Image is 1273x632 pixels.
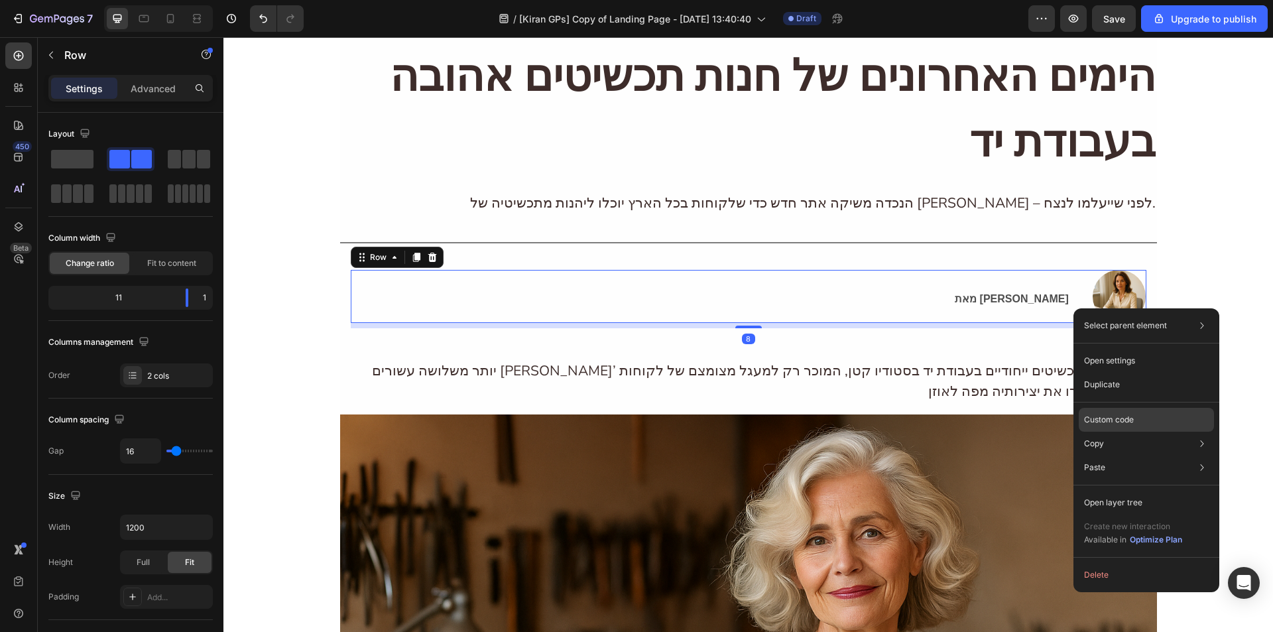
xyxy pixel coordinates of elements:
button: 7 [5,5,99,32]
p: Select parent element [1084,320,1167,332]
p: Settings [66,82,103,95]
div: 1 [199,288,210,307]
div: 11 [51,288,175,307]
p: Duplicate [1084,379,1120,391]
span: Save [1103,13,1125,25]
p: [DATE]. [118,292,932,302]
span: [Kiran GPs] Copy of Landing Page - [DATE] 13:40:40 [519,12,751,26]
div: Open Intercom Messenger [1228,567,1260,599]
button: Upgrade to publish [1141,5,1268,32]
p: Row [64,47,177,63]
div: Order [48,369,70,381]
span: Change ratio [66,257,114,269]
div: Column width [48,229,119,247]
button: Optimize Plan [1129,533,1183,546]
div: Optimize Plan [1130,534,1182,546]
div: 8 [518,296,532,307]
p: Advanced [131,82,176,95]
div: 2 cols [147,370,210,382]
div: Add... [147,592,210,603]
span: Fit to content [147,257,196,269]
div: Row [144,214,166,226]
div: Beta [10,243,32,253]
button: Delete [1079,563,1214,587]
div: Upgrade to publish [1152,12,1256,26]
div: Layout [48,125,93,143]
div: Column spacing [48,411,127,429]
div: Undo/Redo [250,5,304,32]
div: 450 [13,141,32,152]
p: Paste [1084,462,1105,474]
p: Open settings [1084,355,1135,367]
button: Save [1092,5,1136,32]
div: Columns management [48,334,152,351]
div: Width [48,521,70,533]
span: Draft [796,13,816,25]
p: Custom code [1084,414,1134,426]
div: Padding [48,591,79,603]
span: Fit [185,556,194,568]
input: Auto [121,515,212,539]
div: Height [48,556,73,568]
iframe: To enrich screen reader interactions, please activate Accessibility in Grammarly extension settings [223,37,1273,632]
p: Create new interaction [1084,520,1183,533]
img: gempages_571349575411958656-e55b0b96-9a35-41fa-8511-f36e5fc65003.png [869,233,922,286]
p: יותר משלושה עשורים [PERSON_NAME]’ יצרה בשקט תכשיטים ייחודיים בעבודת יד בסטודיו קטן, המוכר רק למעג... [118,324,932,365]
div: Gap [48,445,64,457]
span: Available in [1084,535,1126,544]
p: Copy [1084,438,1104,450]
p: 7 [87,11,93,27]
p: Open layer tree [1084,497,1142,509]
span: / [513,12,516,26]
input: Auto [121,439,160,463]
span: Full [137,556,150,568]
div: Size [48,487,84,505]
